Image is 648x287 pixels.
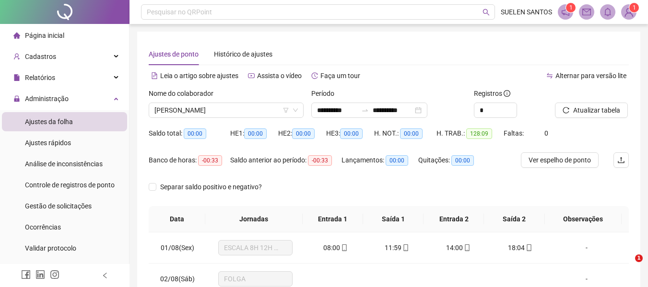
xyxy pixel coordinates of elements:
[582,8,591,16] span: mail
[13,53,20,60] span: user-add
[361,106,369,114] span: to
[25,32,64,39] span: Página inicial
[13,74,20,81] span: file
[160,275,195,283] span: 02/08(Sáb)
[545,206,622,232] th: Observações
[424,206,484,232] th: Entrada 2
[50,270,59,279] span: instagram
[224,241,287,255] span: ESCALA 8H 12H 14H 18H
[160,72,238,80] span: Leia o artigo sobre ajustes
[633,4,636,11] span: 1
[25,160,103,168] span: Análise de inconsistências
[224,272,287,286] span: FOLGA
[529,155,591,165] span: Ver espelho de ponto
[149,128,230,139] div: Saldo total:
[25,95,69,103] span: Administração
[521,152,599,168] button: Ver espelho de ponto
[25,181,115,189] span: Controle de registros de ponto
[25,244,76,252] span: Validar protocolo
[451,155,474,166] span: 00:00
[385,244,401,252] span: 11:59
[25,74,55,81] span: Relatórios
[161,244,194,252] span: 01/08(Sex)
[400,128,423,139] span: 00:00
[25,53,56,60] span: Cadastros
[615,254,638,277] iframe: Intercom live chat
[363,206,424,232] th: Saída 1
[320,72,360,80] span: Faça um tour
[504,129,525,137] span: Faltas:
[149,50,199,58] span: Ajustes de ponto
[154,103,298,117] span: CARLOS EDUARDO DOS SANTOS BORGES
[555,72,626,80] span: Alternar para versão lite
[25,202,92,210] span: Gestão de solicitações
[555,103,628,118] button: Atualizar tabela
[553,214,614,224] span: Observações
[326,128,374,139] div: HE 3:
[508,244,525,252] span: 18:04
[629,3,639,12] sup: Atualize o seu contato no menu Meus Dados
[230,155,342,166] div: Saldo anterior ao período:
[484,206,544,232] th: Saída 2
[198,155,222,166] span: -00:33
[25,223,61,231] span: Ocorrências
[474,88,510,99] span: Registros
[586,244,588,252] span: -
[102,272,108,279] span: left
[292,128,315,139] span: 00:00
[25,139,71,147] span: Ajustes rápidos
[374,128,436,139] div: H. NOT.:
[436,128,504,139] div: H. TRAB.:
[546,72,553,79] span: swap
[311,72,318,79] span: history
[257,72,302,80] span: Assista o vídeo
[311,88,341,99] label: Período
[617,156,625,164] span: upload
[563,107,569,114] span: reload
[569,4,573,11] span: 1
[248,72,255,79] span: youtube
[149,155,230,166] div: Banco de horas:
[340,128,363,139] span: 00:00
[622,5,636,19] img: 39589
[418,155,485,166] div: Quitações:
[303,206,363,232] th: Entrada 1
[501,7,552,17] span: SUELEN SANTOS
[483,9,490,16] span: search
[25,118,73,126] span: Ajustes da folha
[308,155,332,166] span: -00:33
[586,275,588,283] span: -
[149,88,220,99] label: Nome do colaborador
[342,155,418,166] div: Lançamentos:
[13,95,20,102] span: lock
[401,244,409,251] span: mobile
[386,155,408,166] span: 00:00
[446,244,463,252] span: 14:00
[635,254,643,262] span: 1
[151,72,158,79] span: file-text
[525,244,532,251] span: mobile
[205,206,303,232] th: Jornadas
[463,244,471,251] span: mobile
[283,107,289,113] span: filter
[544,129,548,137] span: 0
[244,128,267,139] span: 00:00
[21,270,31,279] span: facebook
[466,128,492,139] span: 128:09
[35,270,45,279] span: linkedin
[13,32,20,39] span: home
[214,50,272,58] span: Histórico de ajustes
[573,105,620,115] span: Atualizar tabela
[566,3,576,12] sup: 1
[278,128,326,139] div: HE 2:
[340,244,348,251] span: mobile
[561,8,570,16] span: notification
[149,206,205,232] th: Data
[361,106,369,114] span: swap-right
[184,128,206,139] span: 00:00
[156,182,266,192] span: Separar saldo positivo e negativo?
[504,90,510,97] span: info-circle
[603,8,612,16] span: bell
[323,244,340,252] span: 08:00
[230,128,278,139] div: HE 1:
